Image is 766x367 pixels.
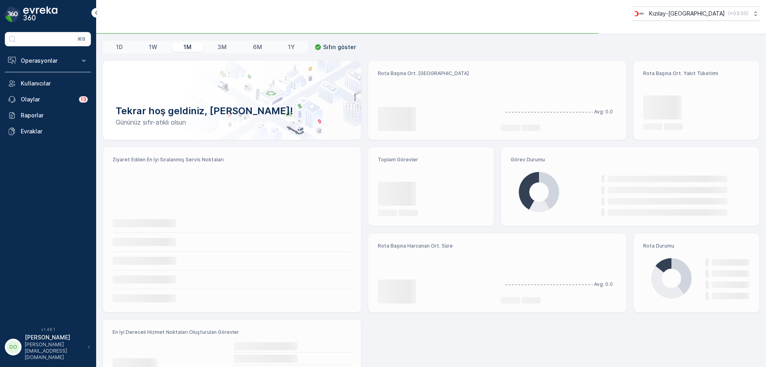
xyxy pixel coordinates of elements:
[25,341,84,361] p: [PERSON_NAME][EMAIL_ADDRESS][DOMAIN_NAME]
[632,9,646,18] img: k%C4%B1z%C4%B1lay.png
[323,43,356,51] p: Sıfırı göster
[5,53,91,69] button: Operasyonlar
[21,111,88,119] p: Raporlar
[5,327,91,332] span: v 1.48.1
[7,341,20,353] div: OO
[25,333,84,341] p: [PERSON_NAME]
[5,91,91,107] a: Olaylar13
[184,43,191,51] p: 1M
[113,157,351,163] p: Ziyaret Edilen En İyi Sıralanmış Servis Noktaları
[149,43,157,51] p: 1W
[5,333,91,361] button: OO[PERSON_NAME][PERSON_NAME][EMAIL_ADDRESS][DOMAIN_NAME]
[728,10,748,17] p: ( +03:00 )
[21,79,88,87] p: Kullanıcılar
[5,75,91,91] a: Kullanıcılar
[378,70,494,77] p: Rota Başına Ort. [GEOGRAPHIC_DATA]
[649,10,725,18] p: Kızılay-[GEOGRAPHIC_DATA]
[21,127,88,135] p: Evraklar
[116,105,348,117] p: Tekrar hoş geldiniz, [PERSON_NAME]!
[253,43,262,51] p: 6M
[288,43,295,51] p: 1Y
[21,95,74,103] p: Olaylar
[116,117,348,127] p: Gününüz sıfır-atıklı olsun
[5,123,91,139] a: Evraklar
[5,6,21,22] img: logo
[511,157,750,163] p: Görev Durumu
[217,43,227,51] p: 3M
[378,157,484,163] p: Toplam Görevler
[632,6,760,21] button: Kızılay-[GEOGRAPHIC_DATA](+03:00)
[5,107,91,123] a: Raporlar
[643,70,750,77] p: Rota Başına Ort. Yakıt Tüketimi
[77,36,85,42] p: ⌘B
[23,6,57,22] img: logo_dark-DEwI_e13.png
[116,43,123,51] p: 1D
[21,57,75,65] p: Operasyonlar
[113,329,351,335] p: En İyi Dereceli Hizmet Noktaları Oluşturulan Görevler
[81,96,86,103] p: 13
[643,243,750,249] p: Rota Durumu
[378,243,494,249] p: Rota Başına Harcanan Ort. Süre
